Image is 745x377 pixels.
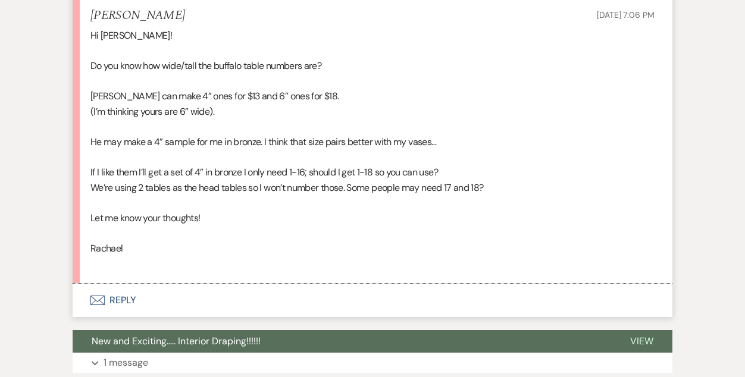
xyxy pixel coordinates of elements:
[73,284,672,317] button: Reply
[92,335,261,347] span: New and Exciting..... Interior Draping!!!!!!
[611,330,672,353] button: View
[597,10,655,20] span: [DATE] 7:06 PM
[90,8,185,23] h5: [PERSON_NAME]
[630,335,653,347] span: View
[104,355,148,370] p: 1 message
[90,28,655,272] div: Hi [PERSON_NAME]! Do you know how wide/tall the buffalo table numbers are? [PERSON_NAME] can make...
[73,330,611,353] button: New and Exciting..... Interior Draping!!!!!!
[73,353,672,373] button: 1 message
